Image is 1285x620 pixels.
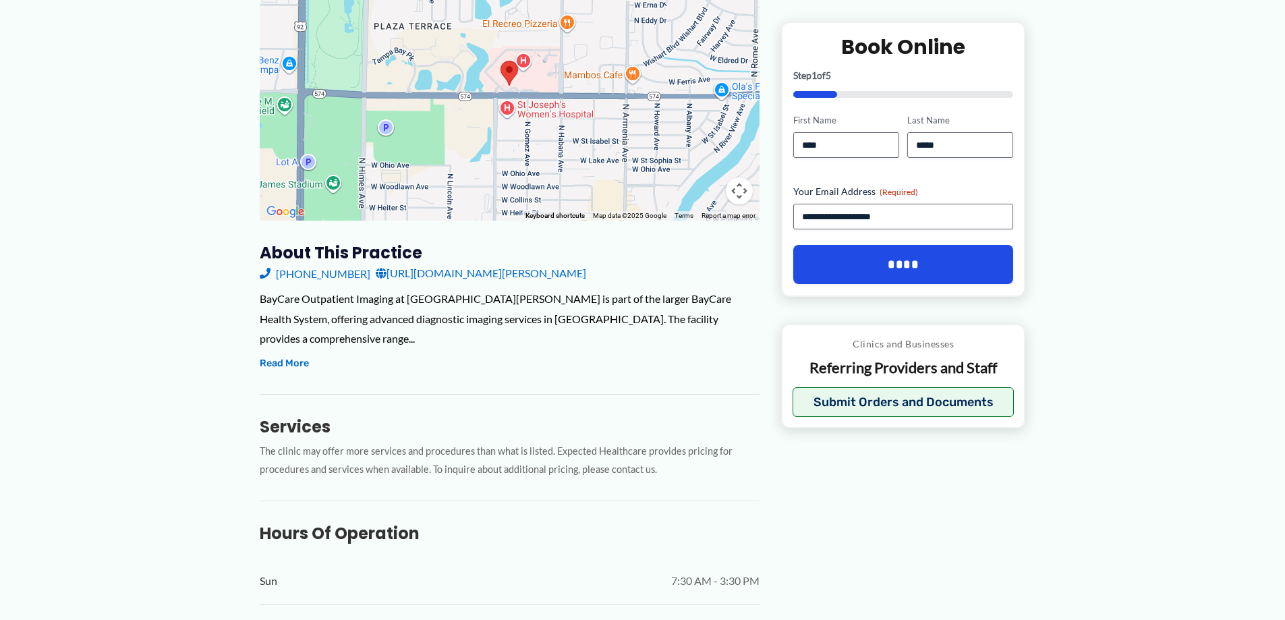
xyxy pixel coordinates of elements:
label: First Name [793,114,899,127]
label: Your Email Address [793,185,1014,198]
h2: Book Online [793,34,1014,60]
div: BayCare Outpatient Imaging at [GEOGRAPHIC_DATA][PERSON_NAME] is part of the larger BayCare Health... [260,289,760,349]
button: Keyboard shortcuts [525,211,585,221]
a: [URL][DOMAIN_NAME][PERSON_NAME] [376,263,586,283]
span: (Required) [880,187,918,197]
a: Report a map error [702,212,755,219]
span: 7:30 AM - 3:30 PM [671,571,760,591]
h3: Hours of Operation [260,523,760,544]
button: Map camera controls [726,177,753,204]
img: Google [263,203,308,221]
span: Sun [260,571,277,591]
a: Terms (opens in new tab) [675,212,693,219]
label: Last Name [907,114,1013,127]
p: The clinic may offer more services and procedures than what is listed. Expected Healthcare provid... [260,443,760,479]
a: Open this area in Google Maps (opens a new window) [263,203,308,221]
span: Map data ©2025 Google [593,212,666,219]
button: Submit Orders and Documents [793,387,1015,417]
h3: About this practice [260,242,760,263]
p: Clinics and Businesses [793,335,1015,353]
p: Step of [793,71,1014,80]
button: Read More [260,356,309,372]
a: [PHONE_NUMBER] [260,263,370,283]
span: 5 [826,69,831,81]
p: Referring Providers and Staff [793,358,1015,378]
h3: Services [260,416,760,437]
span: 1 [811,69,817,81]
